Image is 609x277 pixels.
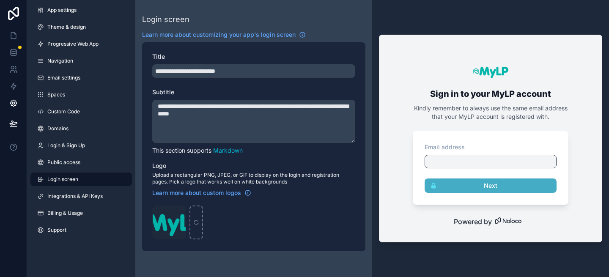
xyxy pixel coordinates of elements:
span: Support [47,227,66,233]
span: Email settings [47,74,80,81]
span: Powered by [454,217,492,227]
span: This section supports [152,147,211,154]
a: Domains [30,122,132,135]
a: Billing & Usage [30,206,132,220]
span: Title [152,53,165,60]
span: Upload a rectangular PNG, JPEG, or GIF to display on the login and registration pages. Pick a log... [152,172,355,185]
span: Spaces [47,91,65,98]
span: Navigation [47,58,73,64]
a: Theme & design [30,20,132,34]
a: Email settings [30,71,132,85]
a: App settings [30,3,132,17]
a: Login screen [30,173,132,186]
span: Public access [47,159,80,166]
label: Email address [425,143,465,151]
span: Domains [47,125,69,132]
a: Spaces [30,88,132,101]
a: Progressive Web App [30,37,132,51]
a: Login & Sign Up [30,139,132,152]
span: App settings [47,7,77,14]
h2: Sign in to your MyLP account [409,86,572,101]
a: Learn more about custom logos [152,189,251,197]
span: Progressive Web App [47,41,99,47]
span: Theme & design [47,24,86,30]
span: Learn more about custom logos [152,189,241,197]
span: Custom Code [47,108,80,115]
a: Public access [30,156,132,169]
span: Logo [152,162,166,169]
a: Powered by [379,217,602,227]
div: Login screen [142,14,189,25]
span: Integrations & API Keys [47,193,103,200]
a: Markdown [213,147,243,154]
span: Kindly remember to always use the same email address that your MyLP account is registered with. [414,104,568,120]
span: Login & Sign Up [47,142,85,149]
a: Support [30,223,132,237]
a: Navigation [30,54,132,68]
span: Login screen [47,176,78,183]
a: Learn more about customizing your app's login screen [142,30,306,39]
a: Custom Code [30,105,132,118]
span: Learn more about customizing your app's login screen [142,30,296,39]
button: Next [425,178,557,193]
a: Integrations & API Keys [30,189,132,203]
img: logo [472,63,509,80]
span: Billing & Usage [47,210,83,217]
span: Subtitle [152,88,174,96]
